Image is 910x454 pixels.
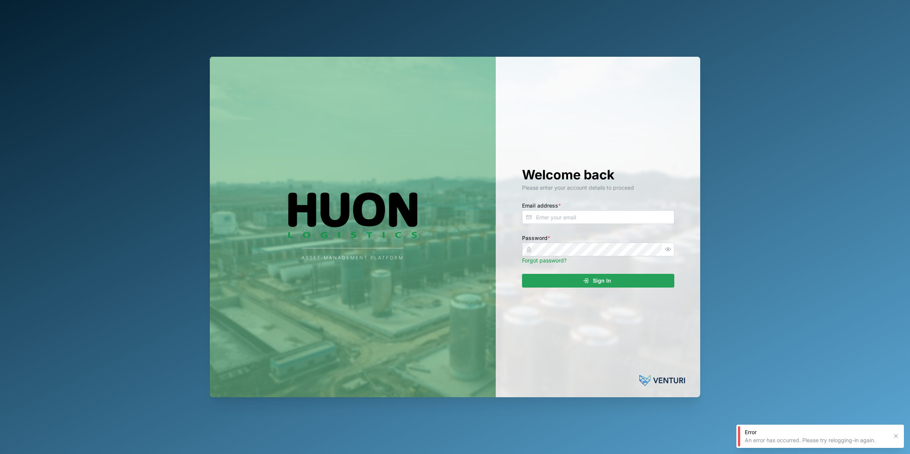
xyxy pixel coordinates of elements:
input: Enter your email [522,210,674,224]
a: Forgot password? [522,257,567,264]
div: Please enter your account details to proceed [522,184,674,192]
img: Venturi [639,373,685,388]
span: Sign In [593,274,611,287]
label: Email address [522,201,561,210]
div: Error [745,428,888,436]
div: An error has occurred. Please try relogging-in again. [745,436,888,444]
h1: Welcome back [522,166,674,183]
label: Password [522,234,550,242]
div: Asset Management Platform [302,254,404,262]
img: Company Logo [277,192,429,238]
button: Sign In [522,274,674,288]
